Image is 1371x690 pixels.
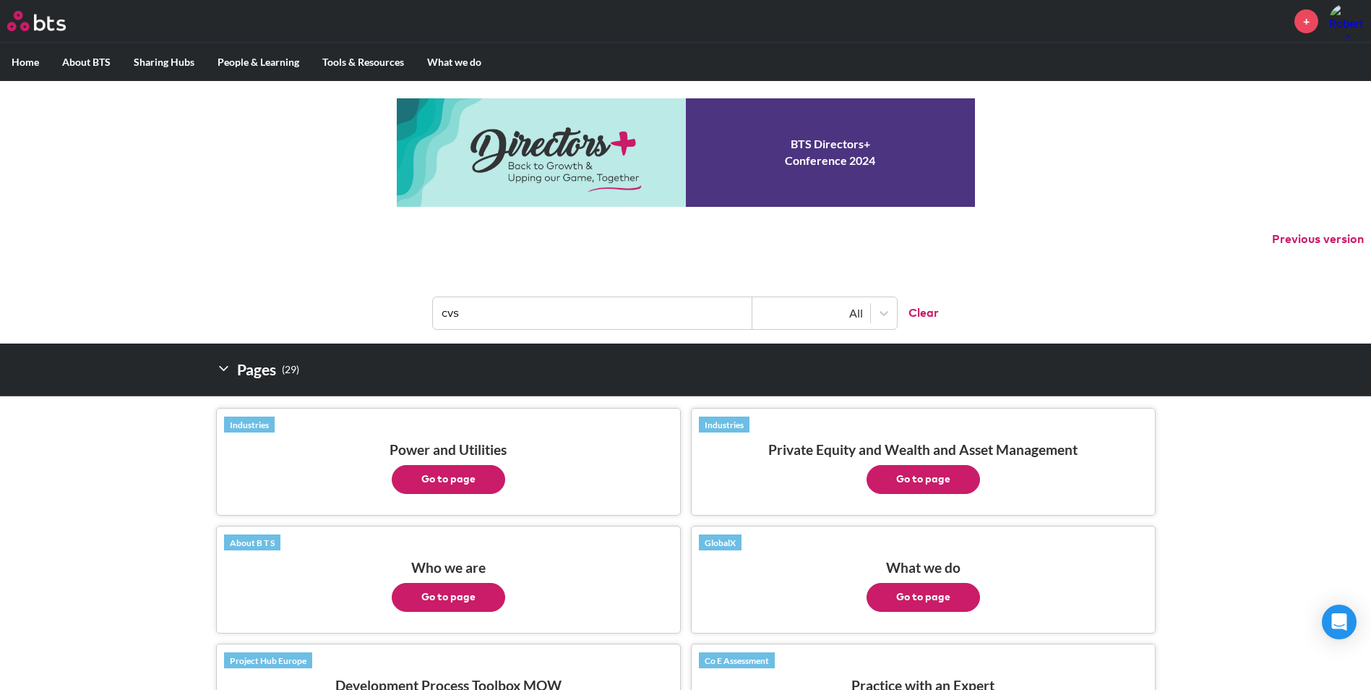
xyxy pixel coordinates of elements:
[7,11,66,31] img: BTS Logo
[699,441,1148,494] h3: Private Equity and Wealth and Asset Management
[867,465,980,494] button: Go to page
[760,305,863,321] div: All
[282,360,299,380] small: ( 29 )
[397,98,975,207] a: Conference 2024
[867,583,980,612] button: Go to page
[311,43,416,81] label: Tools & Resources
[392,465,505,494] button: Go to page
[7,11,93,31] a: Go home
[1272,231,1364,247] button: Previous version
[416,43,493,81] label: What we do
[433,297,752,329] input: Find contents, pages and demos...
[392,583,505,612] button: Go to page
[224,441,673,494] h3: Power and Utilities
[224,559,673,612] h3: Who we are
[122,43,206,81] label: Sharing Hubs
[216,355,299,384] h2: Pages
[1294,9,1318,33] a: +
[699,417,749,433] a: Industries
[206,43,311,81] label: People & Learning
[224,417,275,433] a: Industries
[224,652,312,668] a: Project Hub Europe
[1329,4,1364,38] a: Profile
[1329,4,1364,38] img: Roberto Burigo
[699,559,1148,612] h3: What we do
[699,652,775,668] a: Co E Assessment
[699,534,742,550] a: GlobalX
[224,534,280,550] a: About B T S
[1322,605,1357,639] div: Open Intercom Messenger
[51,43,122,81] label: About BTS
[897,297,939,329] button: Clear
